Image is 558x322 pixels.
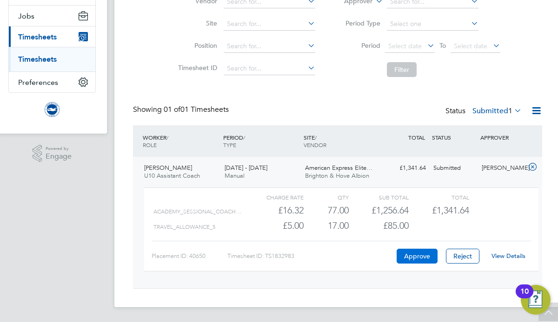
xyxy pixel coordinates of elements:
[223,141,236,148] span: TYPE
[9,72,95,92] button: Preferences
[33,145,72,162] a: Powered byEngage
[140,129,221,153] div: WORKER
[349,218,409,233] div: £85.00
[225,172,245,180] span: Manual
[301,129,382,153] div: SITE
[397,249,438,264] button: Approve
[304,218,349,233] div: 17.00
[430,161,478,176] div: Submitted
[388,42,422,50] span: Select date
[18,55,57,64] a: Timesheets
[225,164,267,172] span: [DATE] - [DATE]
[244,203,304,218] div: £16.32
[304,203,349,218] div: 77.00
[224,18,315,31] input: Search for...
[164,105,229,114] span: 01 Timesheets
[244,218,304,233] div: £5.00
[520,291,529,303] div: 10
[339,41,380,50] label: Period
[166,134,168,141] span: /
[227,249,394,264] div: Timesheet ID: TS1832983
[153,224,215,230] span: TRAVEL_ALLOWANCE_5
[305,172,369,180] span: Brighton & Hove Albion
[446,249,479,264] button: Reject
[153,208,241,215] span: ACADEMY_SESSIONAL_COACH…
[387,18,478,31] input: Select one
[437,39,449,52] span: To
[144,164,192,172] span: [PERSON_NAME]
[304,141,326,148] span: VENDOR
[315,134,317,141] span: /
[478,129,526,146] div: APPROVER
[175,64,217,72] label: Timesheet ID
[478,161,526,176] div: [PERSON_NAME]
[305,164,372,172] span: American Express Elite…
[349,192,409,203] div: Sub Total
[46,145,72,153] span: Powered by
[472,106,522,116] label: Submitted
[175,19,217,27] label: Site
[9,6,95,26] button: Jobs
[243,134,245,141] span: /
[45,102,60,117] img: brightonandhovealbion-logo-retina.png
[9,47,95,71] div: Timesheets
[430,129,478,146] div: STATUS
[244,192,304,203] div: Charge rate
[432,205,469,216] span: £1,341.64
[143,141,157,148] span: ROLE
[18,78,58,87] span: Preferences
[508,106,512,116] span: 1
[445,105,524,118] div: Status
[9,26,95,47] button: Timesheets
[304,192,349,203] div: QTY
[46,153,72,161] span: Engage
[221,129,301,153] div: PERIOD
[144,172,200,180] span: U10 Assistant Coach
[387,62,417,77] button: Filter
[492,252,525,260] a: View Details
[381,161,430,176] div: £1,341.64
[8,102,96,117] a: Go to home page
[521,285,551,315] button: Open Resource Center, 10 new notifications
[408,134,425,141] span: TOTAL
[224,40,315,53] input: Search for...
[133,105,231,115] div: Showing
[18,12,34,20] span: Jobs
[454,42,487,50] span: Select date
[339,19,380,27] label: Period Type
[18,32,57,41] span: Timesheets
[409,192,469,203] div: Total
[349,203,409,218] div: £1,256.64
[152,249,227,264] div: Placement ID: 40650
[175,41,217,50] label: Position
[164,105,180,114] span: 01 of
[224,62,315,75] input: Search for...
